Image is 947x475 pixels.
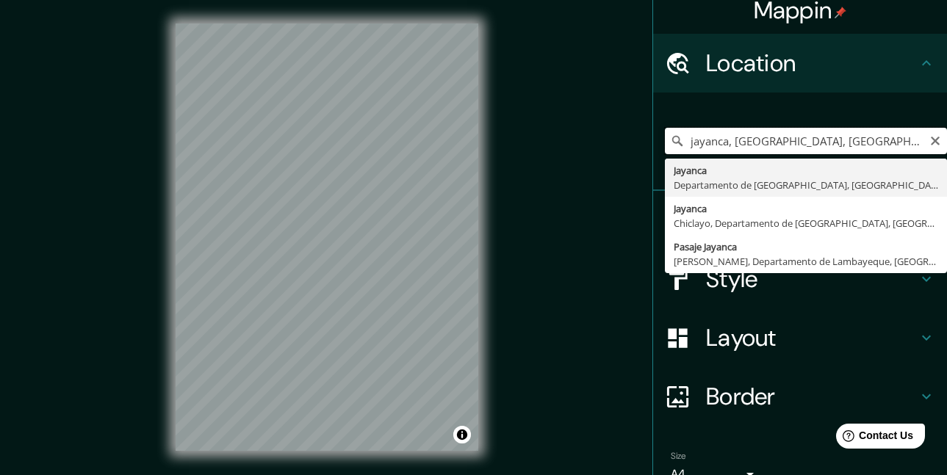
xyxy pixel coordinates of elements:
[653,308,947,367] div: Layout
[674,254,938,269] div: [PERSON_NAME], Departamento de Lambayeque, [GEOGRAPHIC_DATA]
[929,133,941,147] button: Clear
[653,250,947,308] div: Style
[176,23,478,451] canvas: Map
[674,239,938,254] div: Pasaje Jayanca
[674,163,938,178] div: Jayanca
[706,323,918,352] h4: Layout
[674,216,938,231] div: Chiclayo, Departamento de [GEOGRAPHIC_DATA], [GEOGRAPHIC_DATA]
[835,7,846,18] img: pin-icon.png
[653,367,947,426] div: Border
[674,178,938,192] div: Departamento de [GEOGRAPHIC_DATA], [GEOGRAPHIC_DATA]
[706,264,918,294] h4: Style
[674,201,938,216] div: Jayanca
[671,450,686,463] label: Size
[706,382,918,411] h4: Border
[816,418,931,459] iframe: Help widget launcher
[706,48,918,78] h4: Location
[653,34,947,93] div: Location
[665,128,947,154] input: Pick your city or area
[453,426,471,443] button: Toggle attribution
[653,191,947,250] div: Pins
